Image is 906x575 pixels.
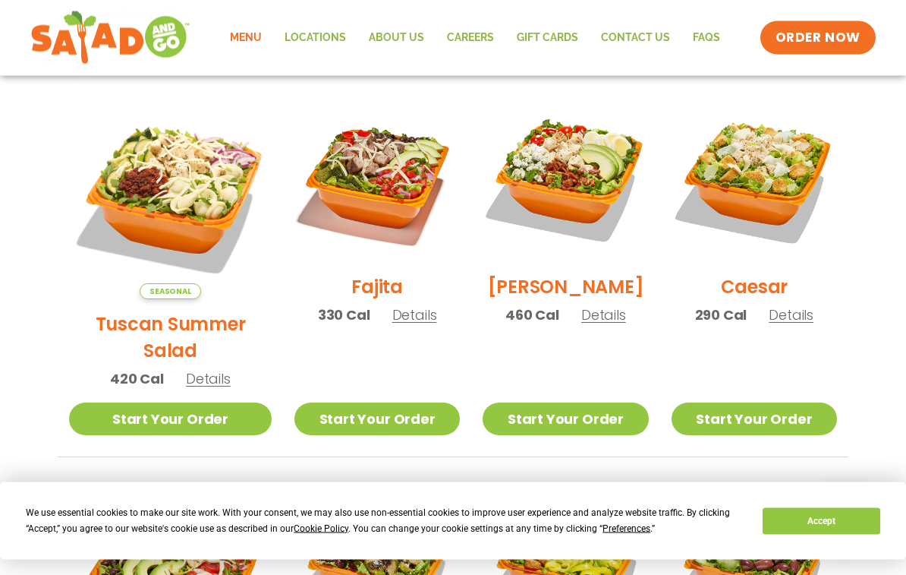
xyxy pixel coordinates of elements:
[110,369,164,390] span: 420 Cal
[602,523,650,534] span: Preferences
[581,306,626,325] span: Details
[186,370,231,389] span: Details
[219,21,731,55] nav: Menu
[219,21,273,55] a: Menu
[318,305,370,326] span: 330 Cal
[69,403,272,436] a: Start Your Order
[69,97,272,300] img: Product photo for Tuscan Summer Salad
[30,8,190,68] img: new-SAG-logo-768×292
[763,508,879,535] button: Accept
[721,274,788,301] h2: Caesar
[357,21,436,55] a: About Us
[436,21,505,55] a: Careers
[760,21,876,55] a: ORDER NOW
[140,284,201,300] span: Seasonal
[294,97,460,263] img: Product photo for Fajita Salad
[26,505,744,537] div: We use essential cookies to make our site work. With your consent, we may also use non-essential ...
[69,311,272,365] h2: Tuscan Summer Salad
[695,305,747,326] span: 290 Cal
[294,403,460,436] a: Start Your Order
[505,21,590,55] a: GIFT CARDS
[294,523,348,534] span: Cookie Policy
[672,97,837,263] img: Product photo for Caesar Salad
[590,21,681,55] a: Contact Us
[672,403,837,436] a: Start Your Order
[505,305,559,326] span: 460 Cal
[483,97,648,263] img: Product photo for Cobb Salad
[488,274,644,301] h2: [PERSON_NAME]
[769,306,813,325] span: Details
[775,29,860,47] span: ORDER NOW
[681,21,731,55] a: FAQs
[483,403,648,436] a: Start Your Order
[273,21,357,55] a: Locations
[351,274,403,301] h2: Fajita
[392,306,437,325] span: Details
